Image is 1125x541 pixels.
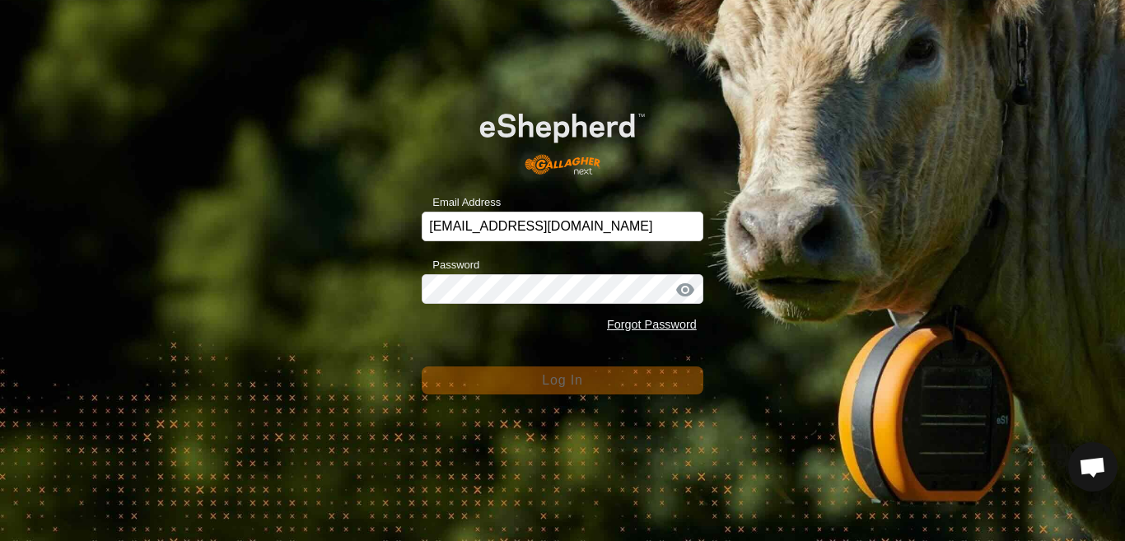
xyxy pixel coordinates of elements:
[607,318,697,331] a: Forgot Password
[542,373,582,387] span: Log In
[422,366,703,394] button: Log In
[422,194,501,211] label: Email Address
[450,90,675,185] img: E-shepherd Logo
[1068,442,1118,492] a: Open chat
[422,257,479,273] label: Password
[422,212,703,241] input: Email Address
